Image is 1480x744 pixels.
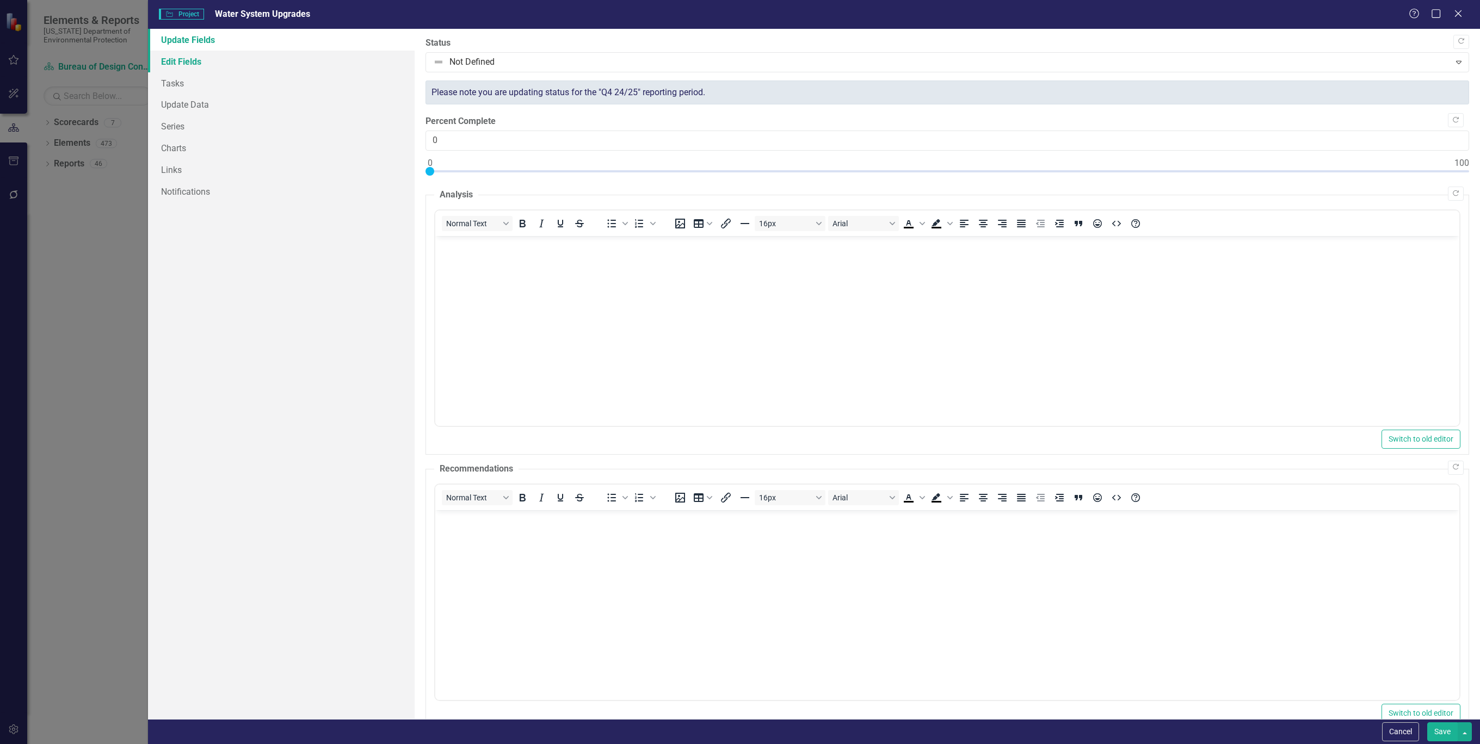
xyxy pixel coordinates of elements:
button: HTML Editor [1107,216,1126,231]
span: Arial [832,493,886,502]
button: Italic [532,490,551,505]
button: Horizontal line [736,490,754,505]
legend: Analysis [434,189,478,201]
button: Align right [993,216,1012,231]
button: Help [1126,490,1145,505]
button: Strikethrough [570,216,589,231]
button: Font Arial [828,216,899,231]
div: Text color Black [899,216,927,231]
a: Update Data [148,94,415,115]
div: Background color Black [927,216,954,231]
div: Text color Black [899,490,927,505]
button: Justify [1012,490,1031,505]
button: Cancel [1382,722,1419,741]
button: Block Normal Text [442,216,513,231]
legend: Recommendations [434,463,519,475]
button: Insert/edit link [717,216,735,231]
div: Bullet list [602,216,630,231]
a: Edit Fields [148,51,415,72]
a: Links [148,159,415,181]
button: Emojis [1088,490,1107,505]
button: Decrease indent [1031,490,1050,505]
button: Align left [955,490,973,505]
span: 16px [759,219,812,228]
button: Bold [513,490,532,505]
button: Align right [993,490,1012,505]
button: Align left [955,216,973,231]
button: Save [1427,722,1458,741]
button: Emojis [1088,216,1107,231]
button: Help [1126,216,1145,231]
button: Insert image [671,490,689,505]
div: Please note you are updating status for the "Q4 24/25" reporting period. [425,80,1469,105]
button: Insert/edit link [717,490,735,505]
div: Numbered list [630,216,657,231]
button: Table [690,490,716,505]
button: Italic [532,216,551,231]
button: Blockquote [1069,490,1088,505]
button: Justify [1012,216,1031,231]
button: Decrease indent [1031,216,1050,231]
button: Font size 16px [755,490,825,505]
div: Background color Black [927,490,954,505]
button: Strikethrough [570,490,589,505]
button: Table [690,216,716,231]
button: Bold [513,216,532,231]
button: Block Normal Text [442,490,513,505]
label: Percent Complete [425,115,1469,128]
span: Arial [832,219,886,228]
span: Normal Text [446,493,499,502]
a: Tasks [148,72,415,94]
a: Update Fields [148,29,415,51]
button: Increase indent [1050,216,1069,231]
button: Font size 16px [755,216,825,231]
span: Normal Text [446,219,499,228]
iframe: Rich Text Area [435,510,1459,700]
button: Switch to old editor [1382,704,1460,723]
a: Charts [148,137,415,159]
button: Increase indent [1050,490,1069,505]
a: Series [148,115,415,137]
button: Font Arial [828,490,899,505]
button: Align center [974,490,992,505]
button: Horizontal line [736,216,754,231]
div: Bullet list [602,490,630,505]
button: Insert image [671,216,689,231]
span: Project [159,9,204,20]
button: Underline [551,216,570,231]
label: Status [425,37,1469,49]
a: Notifications [148,181,415,202]
span: 16px [759,493,812,502]
span: Water System Upgrades [215,9,310,19]
button: HTML Editor [1107,490,1126,505]
div: Numbered list [630,490,657,505]
button: Underline [551,490,570,505]
button: Align center [974,216,992,231]
iframe: Rich Text Area [435,236,1459,426]
button: Blockquote [1069,216,1088,231]
button: Switch to old editor [1382,430,1460,449]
